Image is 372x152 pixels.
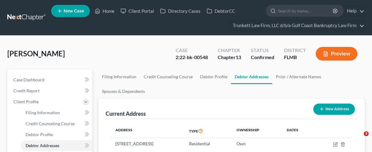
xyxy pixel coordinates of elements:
[204,5,238,16] a: DebtorCC
[9,74,92,85] a: Case Dashboard
[196,69,231,84] a: Debtor Profile
[13,88,40,93] span: Credit Report
[111,138,184,150] td: [STREET_ADDRESS]
[176,54,208,61] div: 2:22-bk-00548
[9,85,92,96] a: Credit Report
[111,124,184,138] th: Address
[13,77,44,82] span: Case Dashboard
[26,110,60,115] span: Filing Information
[26,143,59,148] span: Debtor Addresses
[251,47,274,54] div: Status
[236,54,241,60] span: 13
[140,69,196,84] a: Credit Counseling Course
[344,5,364,16] a: Help
[313,104,355,115] button: New Address
[13,99,39,104] span: Client Profile
[21,140,92,151] a: Debtor Addresses
[176,47,208,54] div: Case
[106,110,146,117] div: Current Address
[272,69,325,84] a: Prior / Alternate Names
[7,49,65,58] span: [PERSON_NAME]
[92,5,118,16] a: Home
[284,54,306,61] div: FLMB
[230,20,364,31] a: Trunkett Law Firm, LLC d/b/a Gulf Coast Bankruptcy Law Firm
[232,124,282,138] th: Ownership
[282,124,315,138] th: Dates
[118,5,157,16] a: Client Portal
[21,107,92,118] a: Filing Information
[184,138,232,150] td: Residential
[316,47,357,61] button: Preview
[64,9,84,13] span: New Case
[98,84,149,99] a: Spouses & Dependents
[21,118,92,129] a: Credit Counseling Course
[98,69,140,84] a: Filing Information
[184,124,232,138] th: Type
[351,131,366,146] iframe: Intercom live chat
[26,121,75,126] span: Credit Counseling Course
[251,54,274,61] div: Confirmed
[364,131,369,136] span: 3
[231,69,272,84] a: Debtor Addresses
[284,47,306,54] div: District
[278,5,334,16] input: Search by name...
[218,54,241,61] div: Chapter
[21,129,92,140] a: Debtor Profile
[232,138,282,150] td: Own
[26,132,53,137] span: Debtor Profile
[157,5,204,16] a: Directory Cases
[218,47,241,54] div: Chapter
